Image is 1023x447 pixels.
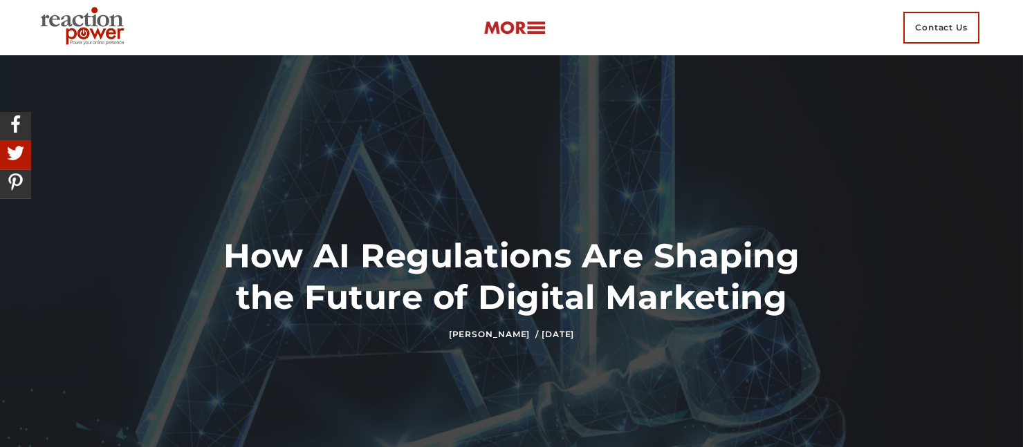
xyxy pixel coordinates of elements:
img: Executive Branding | Personal Branding Agency [35,3,135,53]
span: Contact Us [903,12,979,44]
img: Share On Twitter [3,141,28,165]
h1: How AI Regulations Are Shaping the Future of Digital Marketing [222,235,801,318]
a: [PERSON_NAME] / [449,329,539,339]
img: Share On Pinterest [3,170,28,194]
img: more-btn.png [483,20,546,36]
img: Share On Facebook [3,112,28,136]
time: [DATE] [542,329,574,339]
